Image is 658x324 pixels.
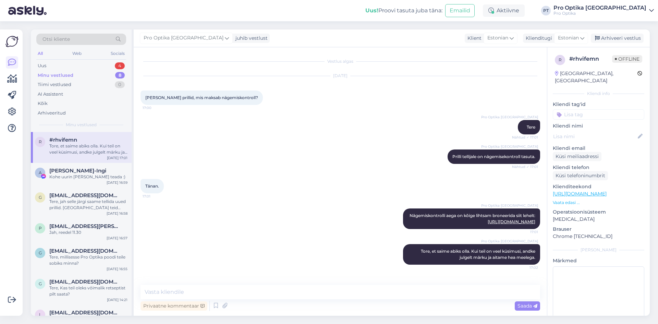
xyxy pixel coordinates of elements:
[49,254,127,266] div: Tere, millisesse Pro Optika poodi teile sobiks minna?
[553,191,607,197] a: [URL][DOMAIN_NAME]
[49,174,127,180] div: Kohe uurin [PERSON_NAME] teada :)
[481,144,538,149] span: Pro Optika [GEOGRAPHIC_DATA]
[36,49,44,58] div: All
[38,81,71,88] div: Tiimi vestlused
[465,35,482,42] div: Klient
[553,5,654,16] a: Pro Optika [GEOGRAPHIC_DATA]Pro Optika
[107,266,127,272] div: [DATE] 16:55
[481,115,538,120] span: Pro Optika [GEOGRAPHIC_DATA]
[553,216,644,223] p: [MEDICAL_DATA]
[39,170,42,175] span: A
[38,62,46,69] div: Uus
[512,229,538,235] span: 17:01
[553,91,644,97] div: Kliendi info
[527,124,535,130] span: Tere
[143,194,168,199] span: 17:01
[553,226,644,233] p: Brauser
[38,100,48,107] div: Kõik
[553,11,646,16] div: Pro Optika
[145,95,258,100] span: [PERSON_NAME] prillid, mis maksab nägemiskontroll?
[512,135,538,140] span: Nähtud ✓ 17:01
[553,164,644,171] p: Kliendi telefon
[553,200,644,206] p: Vaata edasi ...
[39,195,42,200] span: g
[39,139,42,144] span: r
[109,49,126,58] div: Socials
[115,81,125,88] div: 0
[523,35,552,42] div: Klienditugi
[553,171,608,180] div: Küsi telefoninumbrit
[558,34,579,42] span: Estonian
[553,133,636,140] input: Lisa nimi
[141,73,540,79] div: [DATE]
[144,34,223,42] span: Pro Optika [GEOGRAPHIC_DATA]
[141,58,540,64] div: Vestlus algas
[49,285,127,297] div: Tere, Kas teil oleks võimalik retseptist pilt saata?
[553,233,644,240] p: Chrome [TECHNICAL_ID]
[233,35,268,42] div: juhib vestlust
[115,72,125,79] div: 8
[512,164,538,169] span: Nähtud ✓ 17:01
[49,137,77,143] span: #rhvifemn
[487,34,508,42] span: Estonian
[553,247,644,253] div: [PERSON_NAME]
[553,145,644,152] p: Kliendi email
[553,122,644,130] p: Kliendi nimi
[481,203,538,208] span: Pro Optika [GEOGRAPHIC_DATA]
[49,248,121,254] span: gorlina.ja@gmail.com
[517,303,537,309] span: Saada
[38,91,63,98] div: AI Assistent
[143,105,168,110] span: 17:00
[5,35,19,48] img: Askly Logo
[483,4,525,17] div: Aktiivne
[42,36,70,43] span: Otsi kliente
[107,236,127,241] div: [DATE] 16:57
[39,281,42,286] span: g
[452,154,535,159] span: Prilli tellijale on nägemisekontroll tasuta.
[141,301,207,311] div: Privaatne kommentaar
[49,168,106,174] span: Annye Rooväli-Ingi
[365,7,378,14] b: Uus!
[49,229,127,236] div: Jah, reedel 11.30
[49,199,127,211] div: Tere, jah selle järgi saame tellida uued prillid. [GEOGRAPHIC_DATA] teid külastama teile sobivat ...
[591,34,644,43] div: Arhiveeri vestlus
[541,6,551,15] div: PT
[145,183,159,189] span: Tänan.
[553,5,646,11] div: Pro Optika [GEOGRAPHIC_DATA]
[107,211,127,216] div: [DATE] 16:58
[39,312,41,317] span: L
[481,239,538,244] span: Pro Optika [GEOGRAPHIC_DATA]
[49,310,121,316] span: Lavrentjevalisa@gmail.com
[107,155,127,160] div: [DATE] 17:01
[488,219,535,224] a: [URL][DOMAIN_NAME]
[612,55,642,63] span: Offline
[553,208,644,216] p: Operatsioonisüsteem
[553,109,644,120] input: Lisa tag
[38,72,73,79] div: Minu vestlused
[66,122,97,128] span: Minu vestlused
[512,265,538,270] span: 17:02
[115,62,125,69] div: 4
[553,183,644,190] p: Klienditeekond
[39,250,42,255] span: g
[49,279,121,285] span: geiug@hotmail.com
[555,70,637,84] div: [GEOGRAPHIC_DATA], [GEOGRAPHIC_DATA]
[553,257,644,264] p: Märkmed
[107,180,127,185] div: [DATE] 16:59
[553,152,601,161] div: Küsi meiliaadressi
[107,297,127,302] div: [DATE] 14:21
[71,49,83,58] div: Web
[421,249,536,260] span: Tore, et saime abiks olla. Kui teil on veel küsimusi, andke julgelt märku ja aitame hea meelega.
[49,143,127,155] div: Tore, et saime abiks olla. Kui teil on veel küsimusi, andke julgelt märku ja aitame hea meelega.
[569,55,612,63] div: # rhvifemn
[365,7,442,15] div: Proovi tasuta juba täna:
[39,226,42,231] span: p
[49,192,121,199] span: geiug@hotmail.com
[49,223,121,229] span: pekka.hilden@sincotron.eu
[559,57,562,62] span: r
[410,213,535,224] span: Nägemiskontrolli aega on kõige lihtsam broneerida siit lehelt:
[38,110,66,117] div: Arhiveeritud
[553,101,644,108] p: Kliendi tag'id
[445,4,475,17] button: Emailid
